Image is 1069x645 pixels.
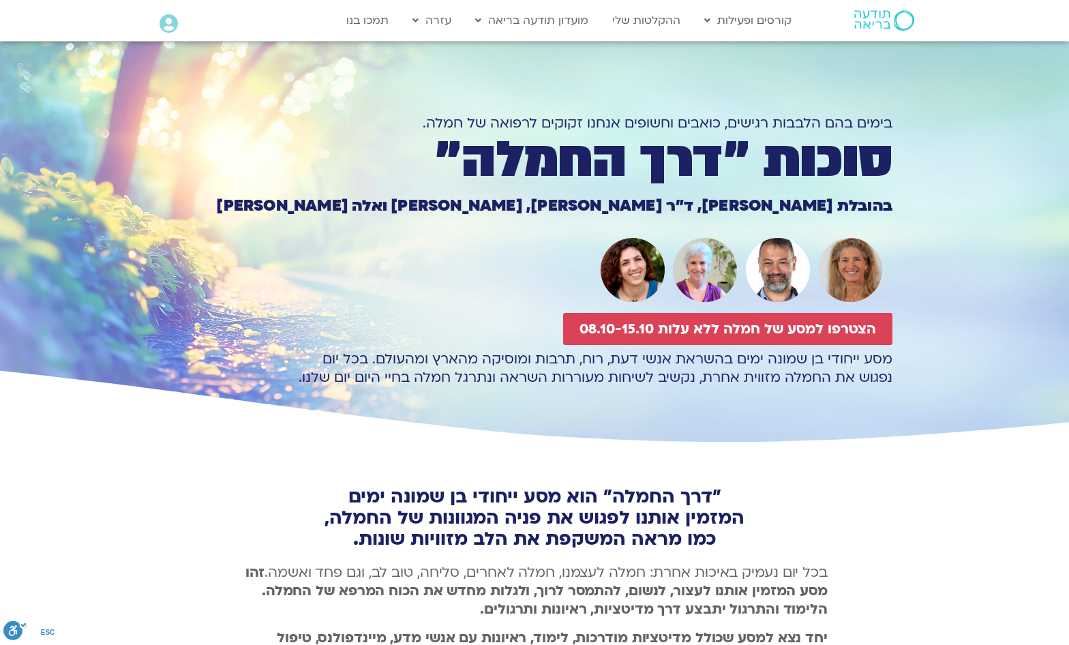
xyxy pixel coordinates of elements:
a: ההקלטות שלי [605,7,687,33]
img: תודעה בריאה [854,10,914,31]
a: עזרה [406,7,458,33]
a: הצטרפו למסע של חמלה ללא עלות 08.10-15.10 [563,313,892,345]
a: מועדון תודעה בריאה [468,7,595,33]
h1: בהובלת [PERSON_NAME], ד״ר [PERSON_NAME], [PERSON_NAME] ואלה [PERSON_NAME] [177,198,892,213]
span: הצטרפו למסע של חמלה ללא עלות 08.10-15.10 [579,321,876,337]
p: מסע ייחודי בן שמונה ימים בהשראת אנשי דעת, רוח, תרבות ומוסיקה מהארץ ומהעולם. בכל יום נפגוש את החמל... [177,350,892,387]
h2: "דרך החמלה" הוא מסע ייחודי בן שמונה ימים המזמין אותנו לפגוש את פניה המגוונות של החמלה, כמו מראה ה... [241,486,828,550]
a: תמכו בנו [340,7,395,33]
p: בכל יום נעמיק באיכות אחרת: חמלה לעצמנו, חמלה לאחרים, סליחה, טוב לב, וגם פחד ואשמה. [241,563,828,618]
a: קורסים ופעילות [697,7,798,33]
h1: סוכות ״דרך החמלה״ [177,137,892,183]
h1: בימים בהם הלבבות רגישים, כואבים וחשופים אנחנו זקוקים לרפואה של חמלה. [177,114,892,132]
b: זהו מסע המזמין אותנו לעצור, לנשום, להתמסר לרוך, ולגלות מחדש את הכוח המרפא של החמלה. הלימוד והתרגו... [245,563,828,618]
